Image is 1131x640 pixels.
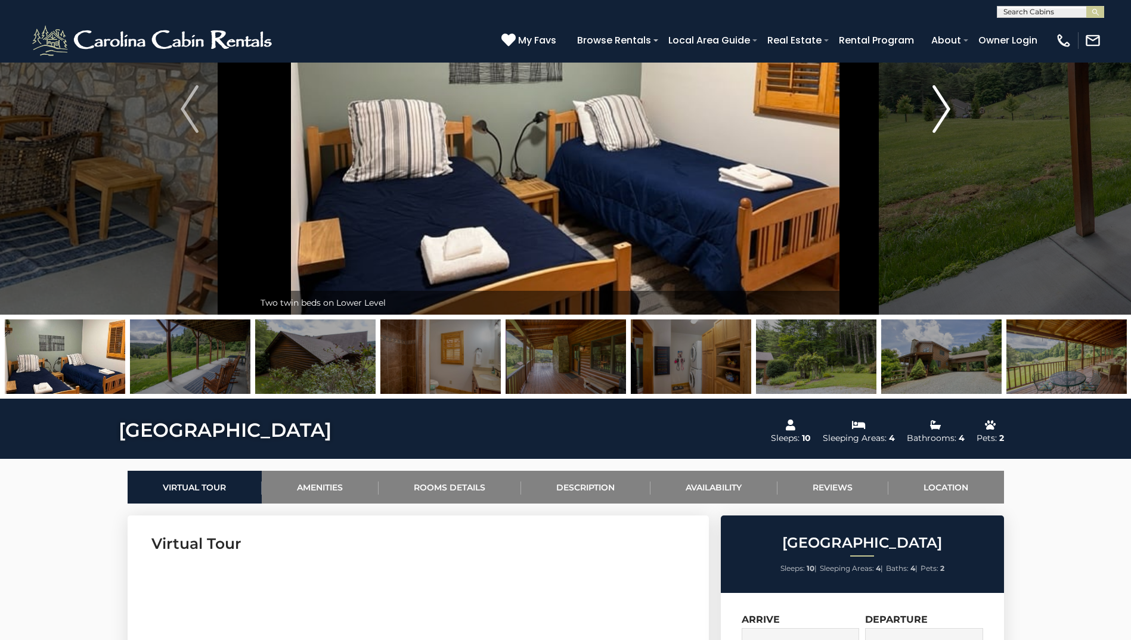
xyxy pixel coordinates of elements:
span: My Favs [518,33,556,48]
a: Rooms Details [379,471,521,504]
img: 163275636 [756,319,876,394]
img: White-1-2.png [30,23,277,58]
img: mail-regular-white.png [1084,32,1101,49]
a: My Favs [501,33,559,48]
img: 163275633 [380,319,501,394]
li: | [886,561,918,576]
li: | [820,561,883,576]
img: phone-regular-white.png [1055,32,1072,49]
span: Sleeps: [780,564,805,573]
img: 163275634 [506,319,626,394]
div: Two twin beds on Lower Level [255,291,876,315]
img: 163275635 [631,319,751,394]
span: Pets: [921,564,938,573]
img: 163275637 [881,319,1002,394]
label: Departure [865,614,928,625]
h3: Virtual Tour [151,533,685,554]
a: Reviews [777,471,888,504]
a: About [925,30,967,51]
span: Baths: [886,564,909,573]
strong: 4 [910,564,915,573]
strong: 2 [940,564,944,573]
strong: 10 [807,564,814,573]
img: arrow [932,85,950,133]
h2: [GEOGRAPHIC_DATA] [724,535,1001,551]
span: Sleeping Areas: [820,564,874,573]
img: 163275632 [255,319,376,394]
a: Amenities [262,471,379,504]
a: Rental Program [833,30,920,51]
a: Availability [650,471,777,504]
img: 163275631 [130,319,250,394]
a: Local Area Guide [662,30,756,51]
a: Description [521,471,650,504]
a: Location [888,471,1004,504]
label: Arrive [742,614,780,625]
a: Owner Login [972,30,1043,51]
img: 163275638 [1006,319,1127,394]
a: Virtual Tour [128,471,262,504]
li: | [780,561,817,576]
strong: 4 [876,564,881,573]
img: arrow [181,85,199,133]
img: 164449752 [5,319,125,394]
a: Real Estate [761,30,828,51]
a: Browse Rentals [571,30,657,51]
